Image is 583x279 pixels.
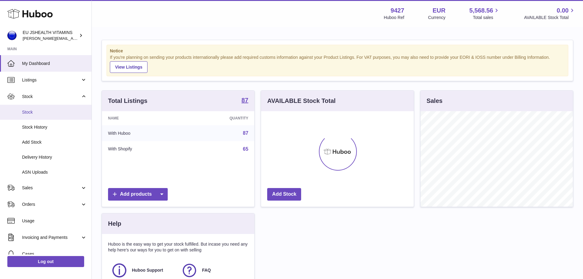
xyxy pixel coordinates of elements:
[267,188,301,201] a: Add Stock
[473,15,500,21] span: Total sales
[132,267,163,273] span: Huboo Support
[23,30,78,41] div: EU JSHEALTH VITAMINS
[23,36,123,41] span: [PERSON_NAME][EMAIL_ADDRESS][DOMAIN_NAME]
[7,256,84,267] a: Log out
[469,6,493,15] span: 5,568.56
[427,97,443,105] h3: Sales
[22,185,80,191] span: Sales
[267,97,335,105] h3: AVAILABLE Stock Total
[22,202,80,207] span: Orders
[241,97,248,103] strong: 87
[391,6,404,15] strong: 9427
[111,262,175,279] a: Huboo Support
[22,77,80,83] span: Listings
[243,130,249,136] a: 87
[108,97,148,105] h3: Total Listings
[108,220,121,228] h3: Help
[384,15,404,21] div: Huboo Ref
[102,141,184,157] td: With Shopify
[22,124,87,130] span: Stock History
[181,262,245,279] a: FAQ
[22,251,87,257] span: Cases
[524,6,576,21] a: 0.00 AVAILABLE Stock Total
[102,111,184,125] th: Name
[110,48,565,54] strong: Notice
[22,169,87,175] span: ASN Uploads
[184,111,255,125] th: Quantity
[110,55,565,73] div: If you're planning on sending your products internationally please add required customs informati...
[432,6,445,15] strong: EUR
[469,6,500,21] a: 5,568.56 Total sales
[557,6,569,15] span: 0.00
[524,15,576,21] span: AVAILABLE Stock Total
[202,267,211,273] span: FAQ
[22,139,87,145] span: Add Stock
[102,125,184,141] td: With Huboo
[108,241,248,253] p: Huboo is the easy way to get your stock fulfilled. But incase you need any help here's our ways f...
[22,94,80,100] span: Stock
[428,15,446,21] div: Currency
[110,61,148,73] a: View Listings
[7,31,17,40] img: laura@jessicasepel.com
[22,218,87,224] span: Usage
[22,154,87,160] span: Delivery History
[22,109,87,115] span: Stock
[241,97,248,104] a: 87
[243,146,249,152] a: 65
[22,235,80,240] span: Invoicing and Payments
[108,188,168,201] a: Add products
[22,61,87,66] span: My Dashboard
